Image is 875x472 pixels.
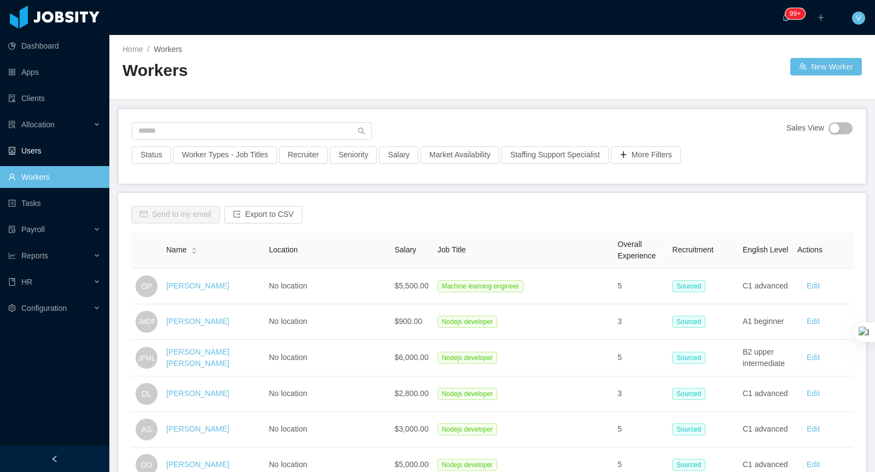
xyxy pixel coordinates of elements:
span: Payroll [21,225,45,234]
span: $5,500.00 [394,281,428,290]
span: Salary [394,245,416,254]
td: 5 [613,269,668,304]
a: icon: profileTasks [8,192,101,214]
button: Recruiter [279,146,328,164]
span: $5,000.00 [394,460,428,469]
span: OP [141,275,152,297]
td: C1 advanced [738,269,793,304]
i: icon: bell [782,14,790,21]
span: V [856,11,861,25]
span: $2,800.00 [394,389,428,398]
td: A1 beginner [738,304,793,340]
a: Sourced [672,281,710,290]
span: $900.00 [394,317,422,326]
span: English Level [743,245,788,254]
span: Recruitment [672,245,713,254]
a: [PERSON_NAME] [166,460,229,469]
i: icon: caret-down [191,250,197,253]
button: icon: plusMore Filters [611,146,681,164]
a: icon: robotUsers [8,140,101,162]
a: Sourced [672,353,710,362]
div: Sort [191,245,197,253]
span: AS [142,418,152,440]
span: Nodejs developer [437,388,497,400]
td: No location [265,304,390,340]
td: No location [265,376,390,412]
a: Sourced [672,424,710,433]
span: Sourced [672,316,705,328]
button: Seniority [330,146,377,164]
i: icon: setting [8,304,16,312]
span: Sourced [672,352,705,364]
button: Staffing Support Specialist [501,146,609,164]
a: Edit [807,389,820,398]
sup: 911 [785,8,805,19]
a: [PERSON_NAME] [PERSON_NAME] [166,347,229,368]
span: $3,000.00 [394,424,428,433]
button: Worker Types - Job Titles [173,146,277,164]
a: [PERSON_NAME] [166,317,229,326]
td: 3 [613,304,668,340]
a: Sourced [672,389,710,398]
a: [PERSON_NAME] [166,281,229,290]
span: Configuration [21,304,67,312]
td: C1 advanced [738,412,793,447]
span: JMDF [138,312,155,331]
a: Edit [807,460,820,469]
span: JFML [138,347,155,368]
span: Sourced [672,280,705,292]
a: icon: appstoreApps [8,61,101,83]
span: Reports [21,251,48,260]
span: Job Title [437,245,466,254]
span: Nodejs developer [437,316,497,328]
a: Edit [807,317,820,326]
span: Name [166,244,186,256]
button: Salary [379,146,418,164]
span: Location [269,245,298,254]
h2: Workers [122,60,492,82]
span: Nodejs developer [437,459,497,471]
a: [PERSON_NAME] [166,424,229,433]
td: No location [265,269,390,304]
span: Nodejs developer [437,352,497,364]
span: $6,000.00 [394,353,428,362]
td: B2 upper intermediate [738,340,793,376]
button: Market Availability [421,146,499,164]
a: Edit [807,353,820,362]
span: Actions [797,245,822,254]
span: Sourced [672,423,705,435]
span: Sourced [672,388,705,400]
span: Sales View [786,122,824,134]
i: icon: file-protect [8,226,16,233]
span: Allocation [21,120,55,129]
span: Machine learning engineer [437,280,523,292]
button: icon: usergroup-addNew Worker [790,58,862,75]
a: Edit [807,424,820,433]
span: Sourced [672,459,705,471]
td: 5 [613,340,668,376]
span: HR [21,278,32,286]
i: icon: line-chart [8,252,16,259]
td: No location [265,412,390,447]
td: C1 advanced [738,376,793,412]
a: Edit [807,281,820,290]
button: Status [132,146,171,164]
i: icon: solution [8,121,16,128]
i: icon: plus [817,14,825,21]
td: 5 [613,412,668,447]
a: Sourced [672,317,710,326]
a: Home [122,45,143,54]
span: DL [142,383,151,405]
i: icon: search [358,127,365,135]
a: [PERSON_NAME] [166,389,229,398]
i: icon: caret-up [191,246,197,249]
span: Workers [154,45,182,54]
span: Overall Experience [617,240,656,260]
span: / [147,45,149,54]
td: 3 [613,376,668,412]
i: icon: book [8,278,16,286]
button: icon: exportExport to CSV [224,206,302,223]
span: Nodejs developer [437,423,497,435]
a: icon: auditClients [8,87,101,109]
